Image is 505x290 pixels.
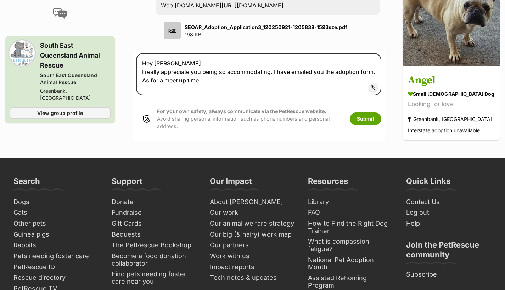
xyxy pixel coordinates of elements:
[11,251,102,262] a: Pets needing foster care
[109,218,200,229] a: Gift Cards
[11,207,102,218] a: Cats
[185,24,347,30] strong: SEQAR_Adoption_Application3_120250921-1205838-1593sze.pdf
[161,22,181,39] a: pdf
[308,176,348,190] h3: Resources
[406,176,450,190] h3: Quick Links
[207,262,298,273] a: Impact reports
[175,2,284,9] a: [DOMAIN_NAME][URL][DOMAIN_NAME]
[403,207,494,218] a: Log out
[11,240,102,251] a: Rabbits
[406,240,492,264] h3: Join the PetRescue community
[350,112,381,125] button: Submit
[109,251,200,269] a: Become a food donation collaborator
[11,218,102,229] a: Other pets
[305,236,396,254] a: What is compassion fatigue?
[13,176,40,190] h3: Search
[40,87,111,101] div: Greenbank, [GEOGRAPHIC_DATA]
[10,41,34,65] img: South East Queensland Animal Rescue profile pic
[11,272,102,283] a: Rescue directory
[112,176,142,190] h3: Support
[207,240,298,251] a: Our partners
[10,107,111,119] a: View group profile
[305,197,396,208] a: Library
[40,72,111,86] div: South East Queensland Animal Rescue
[408,73,494,89] h3: Angel
[109,197,200,208] a: Donate
[109,269,200,287] a: Find pets needing foster care near you
[210,176,252,190] h3: Our Impact
[408,128,480,134] span: Interstate adoption unavailable
[408,115,492,124] div: Greenbank, [GEOGRAPHIC_DATA]
[207,229,298,240] a: Our big (& hairy) work map
[164,22,181,39] div: pdf
[185,31,201,37] span: 198 KB
[207,197,298,208] a: About [PERSON_NAME]
[403,197,494,208] a: Contact Us
[109,229,200,240] a: Bequests
[305,218,396,236] a: How to Find the Right Dog Trainer
[408,91,494,98] div: small [DEMOGRAPHIC_DATA] Dog
[305,255,396,273] a: National Pet Adoption Month
[207,272,298,283] a: Tech notes & updates
[157,108,326,114] strong: For your own safety, always communicate via the PetRescue website.
[11,262,102,273] a: PetRescue ID
[11,229,102,240] a: Guinea pigs
[53,8,67,19] img: conversation-icon-4a6f8262b818ee0b60e3300018af0b2d0b884aa5de6e9bcb8d3d4eeb1a70a7c4.svg
[403,68,500,141] a: Angel small [DEMOGRAPHIC_DATA] Dog Looking for love Greenbank, [GEOGRAPHIC_DATA] Interstate adopt...
[109,240,200,251] a: The PetRescue Bookshop
[408,100,494,109] div: Looking for love
[157,108,343,130] p: Avoid sharing personal information such as phone numbers and personal address.
[207,251,298,262] a: Work with us
[403,269,494,280] a: Subscribe
[109,207,200,218] a: Fundraise
[305,207,396,218] a: FAQ
[207,218,298,229] a: Our animal welfare strategy
[40,41,111,70] h3: South East Queensland Animal Rescue
[37,109,83,117] span: View group profile
[11,197,102,208] a: Dogs
[207,207,298,218] a: Our work
[403,218,494,229] a: Help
